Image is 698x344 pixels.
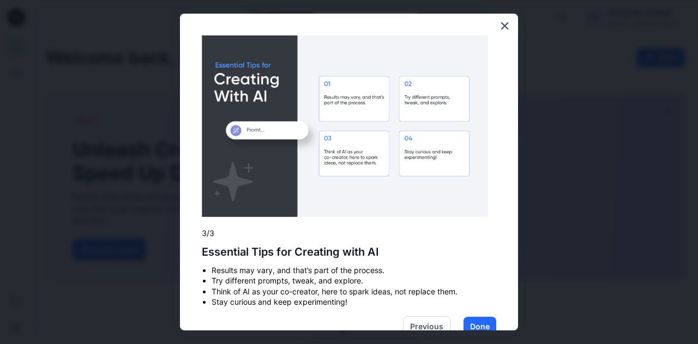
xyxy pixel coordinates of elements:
li: Think of AI as your co-creator, here to spark ideas, not replace them. [212,286,488,297]
li: Stay curious and keep experimenting! [212,297,488,307]
button: Previous [403,316,450,337]
button: Close [500,17,510,34]
button: Done [464,317,496,336]
li: Results may vary, and that’s part of the process. [212,265,488,276]
li: Try different prompts, tweak, and explore. [212,275,488,286]
h2: Essential Tips for Creating with AI [202,245,488,258]
p: 3/3 [202,228,488,239]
